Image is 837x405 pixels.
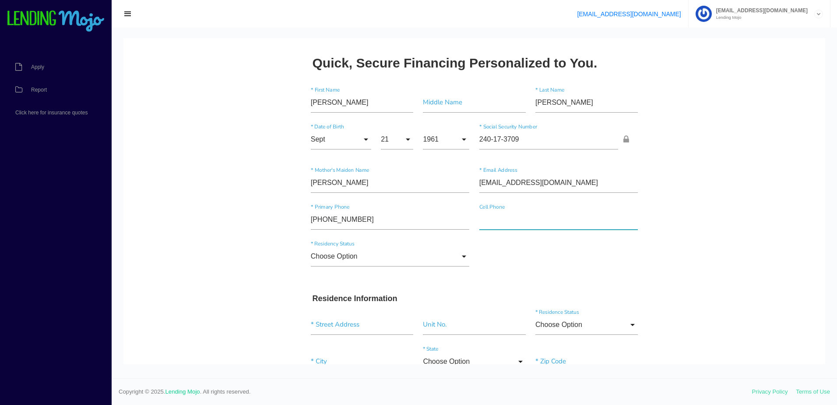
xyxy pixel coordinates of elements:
a: [EMAIL_ADDRESS][DOMAIN_NAME] [577,11,681,18]
span: Copyright © 2025. . All rights reserved. [119,387,752,396]
a: Privacy Policy [752,388,788,395]
small: Lending Mojo [712,15,808,20]
a: Lending Mojo [165,388,200,395]
span: Apply [31,64,44,70]
a: Terms of Use [796,388,830,395]
span: Report [31,87,47,92]
span: [EMAIL_ADDRESS][DOMAIN_NAME] [712,8,808,13]
span: Click here for insurance quotes [15,110,88,115]
h3: Residence Information [189,256,513,266]
img: logo-small.png [7,11,105,32]
h2: Quick, Secure Financing Personalized to You. [189,18,474,32]
img: Profile image [696,6,712,22]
